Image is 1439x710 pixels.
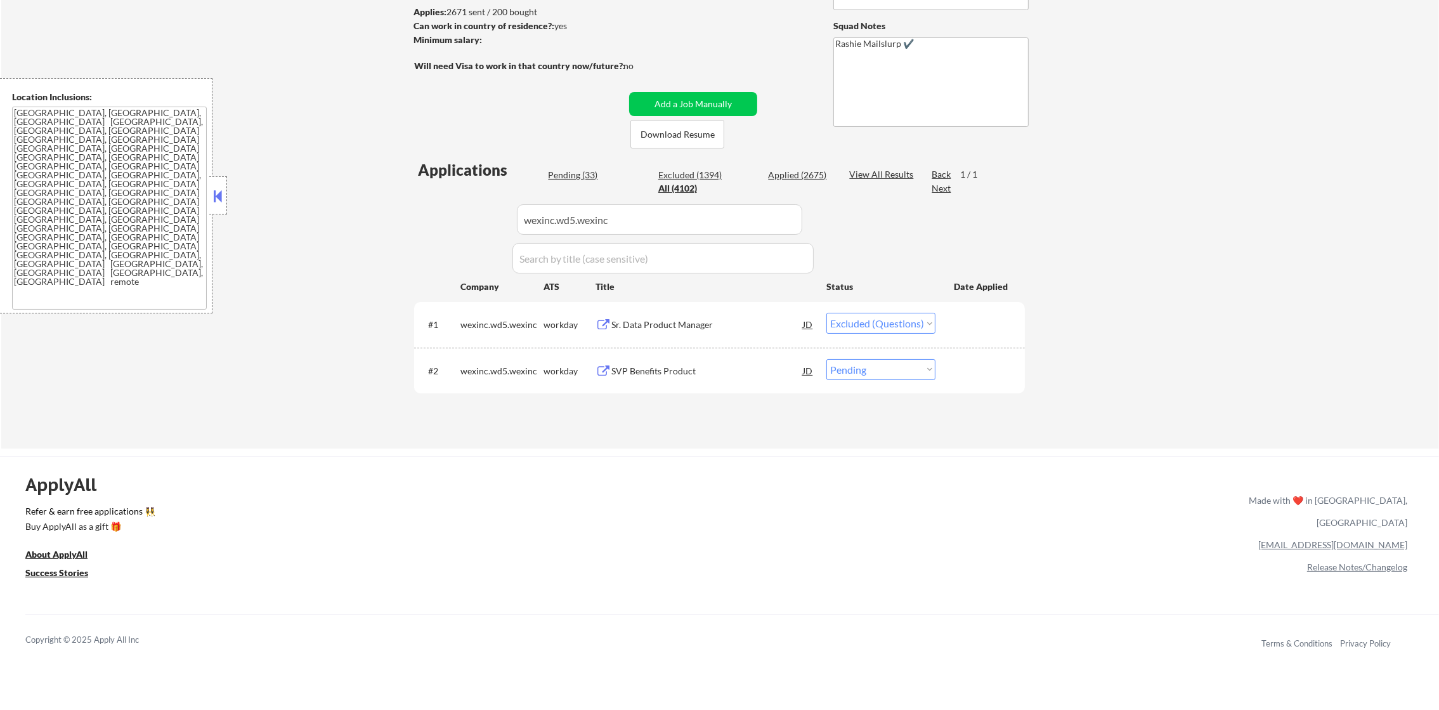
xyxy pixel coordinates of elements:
div: Location Inclusions: [12,91,207,103]
a: [EMAIL_ADDRESS][DOMAIN_NAME] [1258,539,1407,550]
div: JD [802,313,814,336]
strong: Applies: [413,6,446,17]
div: 1 / 1 [960,168,989,181]
div: Applications [418,162,544,178]
div: Next [932,182,952,195]
div: Title [596,280,814,293]
button: Download Resume [630,120,724,148]
div: workday [544,365,596,378]
div: workday [544,319,596,331]
a: Release Notes/Changelog [1307,562,1407,572]
div: ApplyAll [25,474,111,496]
div: Copyright © 2025 Apply All Inc [25,634,171,647]
button: Add a Job Manually [629,92,757,116]
strong: Can work in country of residence?: [413,20,554,31]
div: Status [826,275,935,298]
strong: Will need Visa to work in that country now/future?: [414,60,625,71]
a: Buy ApplyAll as a gift 🎁 [25,520,152,536]
div: SVP Benefits Product [611,365,803,378]
u: About ApplyAll [25,549,88,560]
div: 2671 sent / 200 bought [413,6,625,18]
div: Company [460,280,544,293]
div: Date Applied [954,280,1010,293]
div: #2 [428,365,450,378]
div: View All Results [849,168,917,181]
a: Refer & earn free applications 👯‍♀️ [25,507,984,520]
div: Made with ❤️ in [GEOGRAPHIC_DATA], [GEOGRAPHIC_DATA] [1244,489,1407,534]
div: JD [802,359,814,382]
div: ATS [544,280,596,293]
a: About ApplyAll [25,548,105,564]
u: Success Stories [25,567,88,578]
div: Applied (2675) [768,169,831,181]
div: Back [932,168,952,181]
div: Pending (33) [548,169,611,181]
div: Excluded (1394) [658,169,722,181]
div: All (4102) [658,182,722,195]
div: yes [413,20,621,32]
input: Search by company (case sensitive) [517,204,802,235]
div: Squad Notes [833,20,1029,32]
div: Buy ApplyAll as a gift 🎁 [25,522,152,531]
div: Sr. Data Product Manager [611,319,803,331]
div: wexinc.wd5.wexinc [460,365,544,378]
a: Privacy Policy [1340,638,1391,648]
div: wexinc.wd5.wexinc [460,319,544,331]
input: Search by title (case sensitive) [512,243,814,273]
a: Terms & Conditions [1261,638,1332,648]
div: #1 [428,319,450,331]
strong: Minimum salary: [413,34,482,45]
div: no [623,60,660,72]
a: Success Stories [25,567,105,582]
